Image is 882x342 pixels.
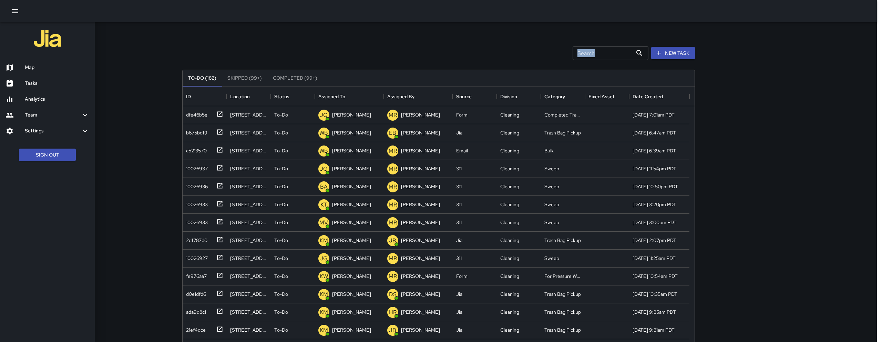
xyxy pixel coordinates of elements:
h6: Map [25,64,89,71]
h6: Settings [25,127,81,135]
img: jia-logo [34,25,61,52]
h6: Team [25,111,81,119]
h6: Tasks [25,80,89,87]
button: Sign Out [19,149,76,161]
h6: Analytics [25,95,89,103]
